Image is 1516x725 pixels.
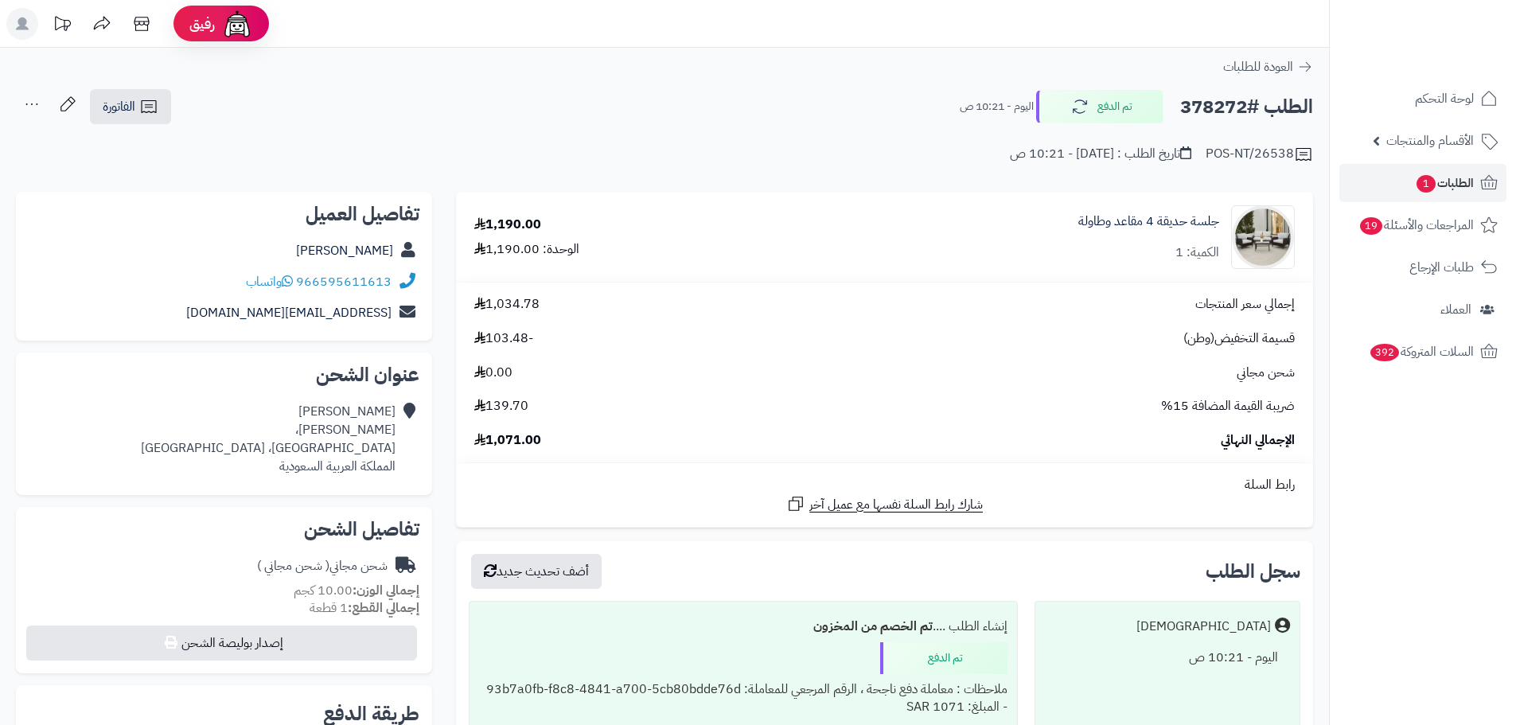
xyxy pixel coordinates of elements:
[296,272,392,291] a: 966595611613
[880,642,1007,674] div: تم الدفع
[1221,431,1295,450] span: الإجمالي النهائي
[42,8,82,44] a: تحديثات المنصة
[1339,290,1506,329] a: العملاء
[294,581,419,600] small: 10.00 كجم
[474,329,533,348] span: -103.48
[1136,618,1271,636] div: [DEMOGRAPHIC_DATA]
[353,581,419,600] strong: إجمالي الوزن:
[471,554,602,589] button: أضف تحديث جديد
[1195,295,1295,314] span: إجمالي سعر المنتجات
[310,598,419,618] small: 1 قطعة
[809,496,983,514] span: شارك رابط السلة نفسها مع عميل آخر
[90,89,171,124] a: الفاتورة
[474,240,579,259] div: الوحدة: 1,190.00
[1045,642,1290,673] div: اليوم - 10:21 ص
[479,674,1007,723] div: ملاحظات : معاملة دفع ناجحة ، الرقم المرجعي للمعاملة: 93b7a0fb-f8c8-4841-a700-5cb80bdde76d - المبل...
[474,397,528,415] span: 139.70
[1206,562,1300,581] h3: سجل الطلب
[813,617,933,636] b: تم الخصم من المخزون
[1409,256,1474,279] span: طلبات الإرجاع
[257,557,388,575] div: شحن مجاني
[474,295,540,314] span: 1,034.78
[323,704,419,723] h2: طريقة الدفع
[1415,172,1474,194] span: الطلبات
[1010,145,1191,163] div: تاريخ الطلب : [DATE] - 10:21 ص
[1183,329,1295,348] span: قسيمة التخفيض(وطن)
[246,272,293,291] a: واتساب
[474,216,541,234] div: 1,190.00
[1036,90,1163,123] button: تم الدفع
[186,303,392,322] a: [EMAIL_ADDRESS][DOMAIN_NAME]
[474,364,512,382] span: 0.00
[1370,344,1399,361] span: 392
[1339,80,1506,118] a: لوحة التحكم
[1386,130,1474,152] span: الأقسام والمنتجات
[348,598,419,618] strong: إجمالي القطع:
[1339,333,1506,371] a: السلات المتروكة392
[1369,341,1474,363] span: السلات المتروكة
[257,556,329,575] span: ( شحن مجاني )
[1339,248,1506,286] a: طلبات الإرجاع
[1360,217,1382,235] span: 19
[1223,57,1313,76] a: العودة للطلبات
[786,494,983,514] a: شارك رابط السلة نفسها مع عميل آخر
[26,626,417,661] button: إصدار بوليصة الشحن
[1339,206,1506,244] a: المراجعات والأسئلة19
[1180,91,1313,123] h2: الطلب #378272
[1339,164,1506,202] a: الطلبات1
[221,8,253,40] img: ai-face.png
[462,476,1307,494] div: رابط السلة
[1415,88,1474,110] span: لوحة التحكم
[1237,364,1295,382] span: شحن مجاني
[479,611,1007,642] div: إنشاء الطلب ....
[296,241,393,260] a: [PERSON_NAME]
[1175,244,1219,262] div: الكمية: 1
[29,365,419,384] h2: عنوان الشحن
[1440,298,1471,321] span: العملاء
[474,431,541,450] span: 1,071.00
[29,520,419,539] h2: تفاصيل الشحن
[1417,175,1436,193] span: 1
[1206,145,1313,164] div: POS-NT/26538
[960,99,1034,115] small: اليوم - 10:21 ص
[1223,57,1293,76] span: العودة للطلبات
[1161,397,1295,415] span: ضريبة القيمة المضافة 15%
[141,403,396,475] div: [PERSON_NAME] [PERSON_NAME]، [GEOGRAPHIC_DATA]، [GEOGRAPHIC_DATA] المملكة العربية السعودية
[1358,214,1474,236] span: المراجعات والأسئلة
[189,14,215,33] span: رفيق
[1232,205,1294,269] img: 1754462914-110119010027-90x90.jpg
[1078,212,1219,231] a: جلسة حديقة 4 مقاعد وطاولة
[103,97,135,116] span: الفاتورة
[29,205,419,224] h2: تفاصيل العميل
